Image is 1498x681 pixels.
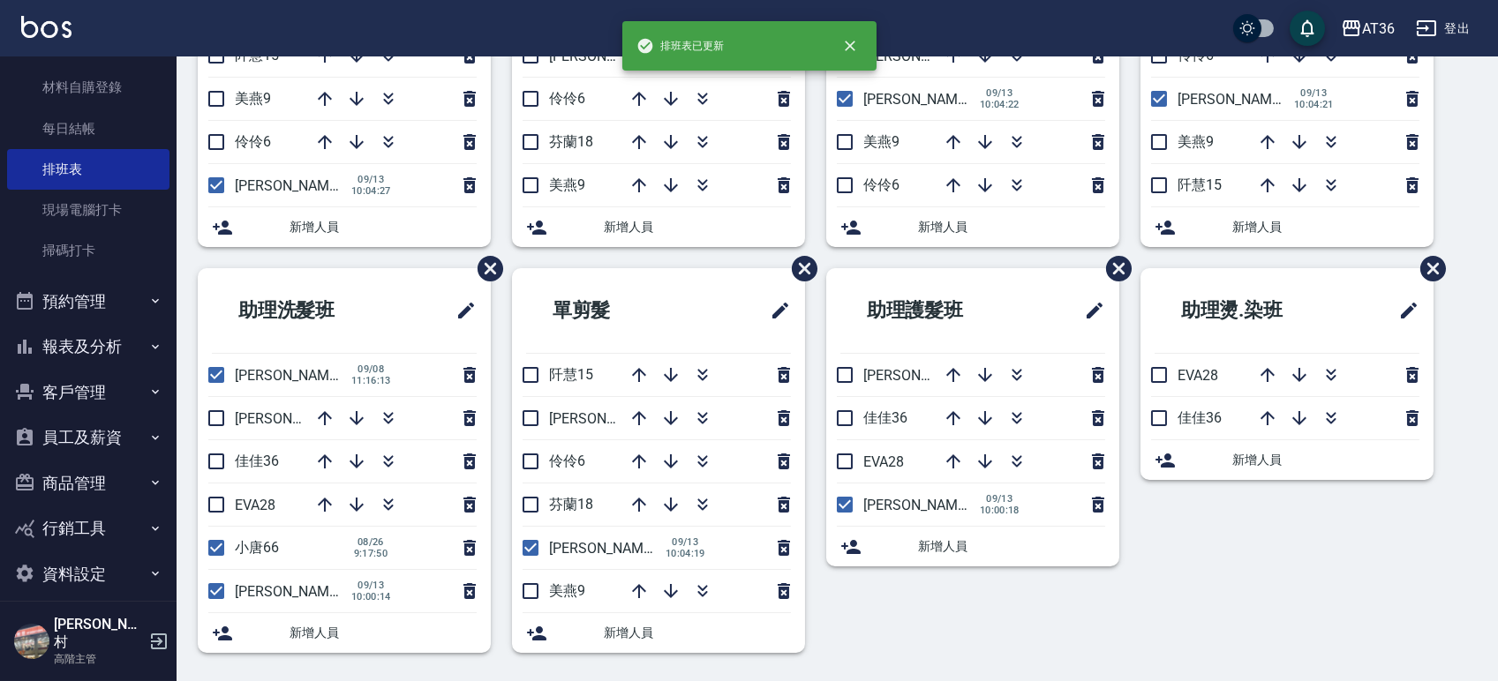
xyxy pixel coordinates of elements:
[7,190,169,230] a: 現場電腦打卡
[980,87,1020,99] span: 09/13
[1362,18,1395,40] div: AT36
[1178,409,1222,426] span: 佳佳36
[549,366,593,383] span: 阡慧15
[863,176,900,193] span: 伶伶6
[779,243,820,295] span: 刪除班表
[235,133,271,150] span: 伶伶6
[549,133,593,150] span: 芬蘭18
[980,505,1020,516] span: 10:00:18
[7,324,169,370] button: 報表及分析
[235,539,279,556] span: 小唐66
[549,410,671,427] span: [PERSON_NAME]16
[1334,11,1402,47] button: AT36
[980,493,1020,505] span: 09/13
[1232,218,1419,236] span: 新增人員
[1407,243,1449,295] span: 刪除班表
[1178,133,1214,150] span: 美燕9
[351,536,390,548] span: 08/26
[666,548,705,559] span: 10:04:19
[1294,87,1334,99] span: 09/13
[636,37,725,55] span: 排班表已更新
[21,16,72,38] img: Logo
[445,289,477,332] span: 修改班表的標題
[198,207,491,247] div: 新增人員
[7,149,169,190] a: 排班表
[1290,11,1325,46] button: save
[7,370,169,415] button: 客戶管理
[1155,279,1348,342] h2: 助理燙.染班
[7,460,169,506] button: 商品管理
[1409,12,1477,45] button: 登出
[351,375,391,386] span: 11:16:13
[549,453,585,469] span: 伶伶6
[1178,91,1299,108] span: [PERSON_NAME]11
[918,537,1105,556] span: 新增人員
[54,616,144,651] h5: [PERSON_NAME]村
[1140,440,1434,480] div: 新增人員
[1294,99,1334,110] span: 10:04:21
[826,207,1119,247] div: 新增人員
[7,109,169,149] a: 每日結帳
[1232,451,1419,469] span: 新增人員
[290,624,477,642] span: 新增人員
[235,453,279,469] span: 佳佳36
[351,174,391,185] span: 09/13
[7,415,169,460] button: 員工及薪資
[7,67,169,108] a: 材料自購登錄
[1178,367,1218,384] span: EVA28
[918,218,1105,236] span: 新增人員
[1178,176,1222,193] span: 阡慧15
[604,218,791,236] span: 新增人員
[980,99,1020,110] span: 10:04:22
[826,527,1119,566] div: 新增人員
[235,583,357,600] span: [PERSON_NAME]56
[235,47,279,64] span: 阡慧15
[7,551,169,597] button: 資料設定
[549,582,585,599] span: 美燕9
[7,279,169,325] button: 預約管理
[235,410,357,427] span: [PERSON_NAME]58
[351,591,391,602] span: 10:00:14
[1073,289,1105,332] span: 修改班表的標題
[290,218,477,236] span: 新增人員
[235,497,275,513] span: EVA28
[831,26,869,65] button: close
[351,363,391,375] span: 09/08
[351,185,391,197] span: 10:04:27
[1093,243,1134,295] span: 刪除班表
[212,279,403,342] h2: 助理洗髮班
[863,497,985,513] span: [PERSON_NAME]56
[464,243,506,295] span: 刪除班表
[526,279,698,342] h2: 單剪髮
[1178,47,1214,64] span: 伶伶6
[759,289,791,332] span: 修改班表的標題
[666,536,705,548] span: 09/13
[235,90,271,107] span: 美燕9
[1388,289,1419,332] span: 修改班表的標題
[549,176,585,193] span: 美燕9
[235,367,357,384] span: [PERSON_NAME]55
[7,505,169,551] button: 行銷工具
[512,207,805,247] div: 新增人員
[1140,207,1434,247] div: 新增人員
[604,624,791,642] span: 新增人員
[863,133,900,150] span: 美燕9
[840,279,1031,342] h2: 助理護髮班
[235,177,357,194] span: [PERSON_NAME]11
[351,580,391,591] span: 09/13
[198,613,491,653] div: 新增人員
[351,548,390,559] span: 9:17:50
[512,613,805,653] div: 新增人員
[54,651,144,667] p: 高階主管
[14,624,49,659] img: Person
[549,496,593,513] span: 芬蘭18
[549,540,671,557] span: [PERSON_NAME]11
[863,367,985,384] span: [PERSON_NAME]58
[7,230,169,271] a: 掃碼打卡
[863,453,904,470] span: EVA28
[863,91,985,108] span: [PERSON_NAME]11
[863,409,907,426] span: 佳佳36
[549,90,585,107] span: 伶伶6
